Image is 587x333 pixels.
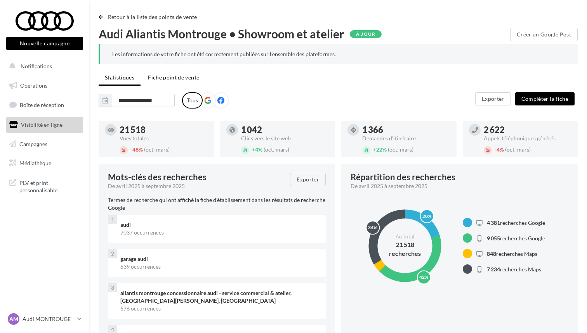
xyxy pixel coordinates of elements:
[5,97,85,113] a: Boîte de réception
[487,250,537,257] span: recherches Maps
[373,146,387,153] span: 22%
[487,219,500,226] span: 4 381
[362,136,450,141] div: Demandes d'itinéraire
[487,219,545,226] span: recherches Google
[495,146,497,153] span: -
[108,173,207,181] span: Mots-clés des recherches
[9,315,18,323] span: AM
[290,173,326,186] button: Exporter
[120,221,320,229] div: audi
[23,315,74,323] p: Audi MONTROUGE
[108,215,117,224] div: 1
[362,126,450,134] div: 1 366
[120,229,320,236] div: 7037 occurrences
[5,155,85,171] a: Médiathèque
[252,146,255,153] span: +
[20,102,64,108] span: Boîte de réception
[99,28,344,40] span: Audi Aliantis Montrouge • Showroom et atelier
[5,136,85,152] a: Campagnes
[99,12,200,22] button: Retour à la liste des points de vente
[373,146,376,153] span: +
[241,136,329,141] div: Clics vers le site web
[108,283,117,292] div: 3
[512,95,578,102] a: Compléter la fiche
[130,146,143,153] span: 48%
[108,249,117,258] div: 2
[241,126,329,134] div: 1 042
[144,146,170,153] span: (oct.-mars)
[487,266,500,273] span: 7 234
[108,14,197,20] span: Retour à la liste des points de vente
[487,235,545,242] span: recherches Google
[510,28,578,41] button: Créer un Google Post
[120,255,320,263] div: garage audi
[487,250,496,257] span: 848
[264,146,289,153] span: (oct.-mars)
[5,78,85,94] a: Opérations
[5,117,85,133] a: Visibilité en ligne
[351,182,562,190] div: De avril 2025 à septembre 2025
[487,266,541,273] span: recherches Maps
[19,160,51,166] span: Médiathèque
[6,312,83,326] a: AM Audi MONTROUGE
[495,146,504,153] span: 4%
[484,136,572,141] div: Appels téléphoniques générés
[5,174,85,197] a: PLV et print personnalisable
[120,136,208,141] div: Vues totales
[351,173,455,181] div: Répartition des recherches
[388,146,413,153] span: (oct.-mars)
[515,92,575,105] button: Compléter la fiche
[21,121,63,128] span: Visibilité en ligne
[120,263,320,271] div: 639 occurrences
[475,92,511,105] button: Exporter
[484,126,572,134] div: 2 622
[148,74,199,81] span: Fiche point de vente
[19,140,47,147] span: Campagnes
[21,63,52,69] span: Notifications
[252,146,262,153] span: 4%
[487,235,500,242] span: 9 055
[108,196,326,212] p: Termes de recherche qui ont affiché la fiche d'établissement dans les résultats de recherche Google
[130,146,132,153] span: -
[182,92,203,109] label: Tous
[120,305,320,312] div: 576 occurrences
[112,50,565,58] div: Les informations de votre fiche ont été correctement publiées sur l’ensemble des plateformes.
[350,30,382,38] div: À jour
[5,58,82,74] button: Notifications
[6,37,83,50] button: Nouvelle campagne
[120,289,320,305] div: aliantis montrouge concessionnaire audi - service commercial & atelier, [GEOGRAPHIC_DATA][PERSON_...
[19,178,80,194] span: PLV et print personnalisable
[108,182,284,190] div: De avril 2025 à septembre 2025
[20,82,47,89] span: Opérations
[505,146,531,153] span: (oct.-mars)
[120,126,208,134] div: 21 518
